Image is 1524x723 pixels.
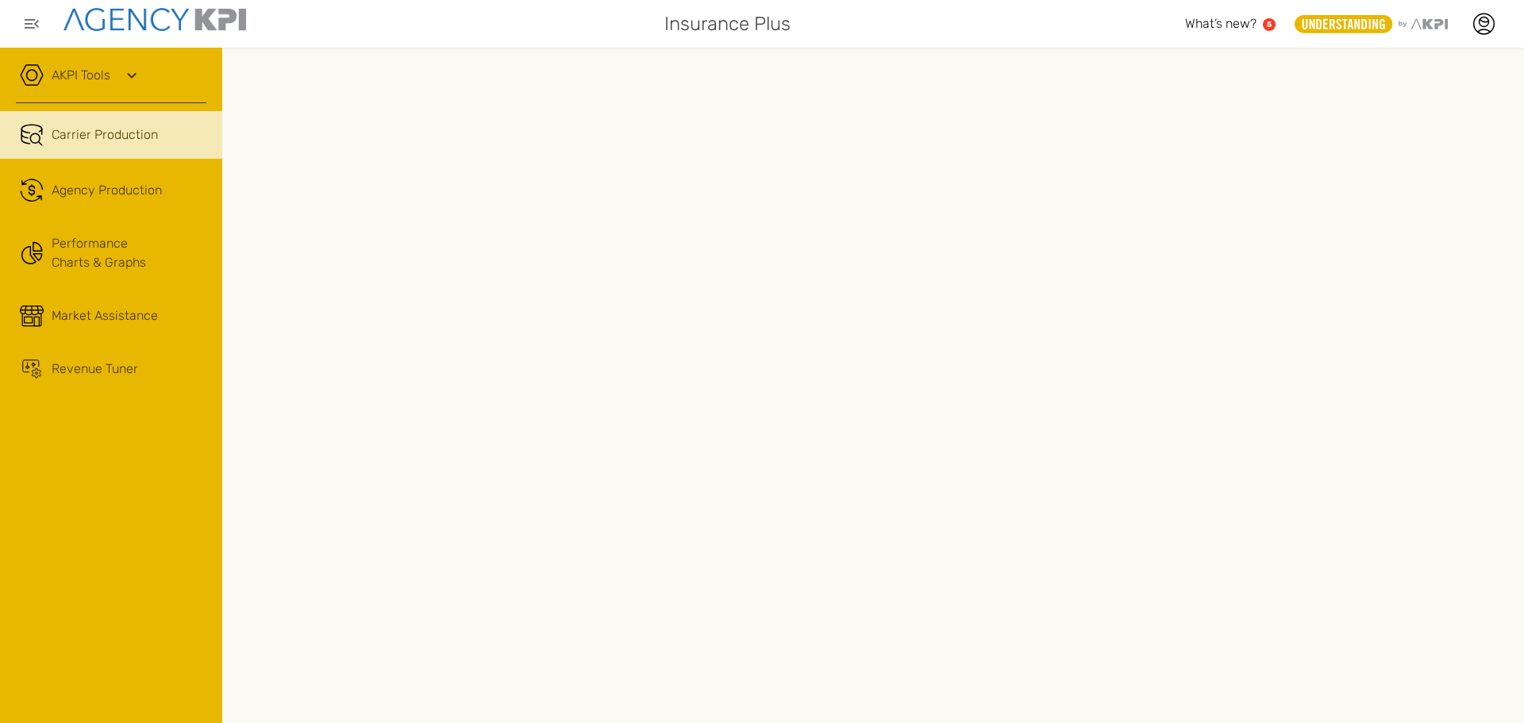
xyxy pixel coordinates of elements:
a: AKPI Tools [52,66,110,85]
span: Agency Production [52,181,162,200]
span: Carrier Production [52,125,158,144]
img: agencykpi-logo-550x69-2d9e3fa8.png [63,8,246,31]
span: Market Assistance [52,306,158,325]
span: Revenue Tuner [52,360,138,379]
span: Insurance Plus [664,10,791,38]
a: 5 [1263,18,1276,31]
span: What’s new? [1185,16,1257,31]
text: 5 [1267,20,1272,29]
